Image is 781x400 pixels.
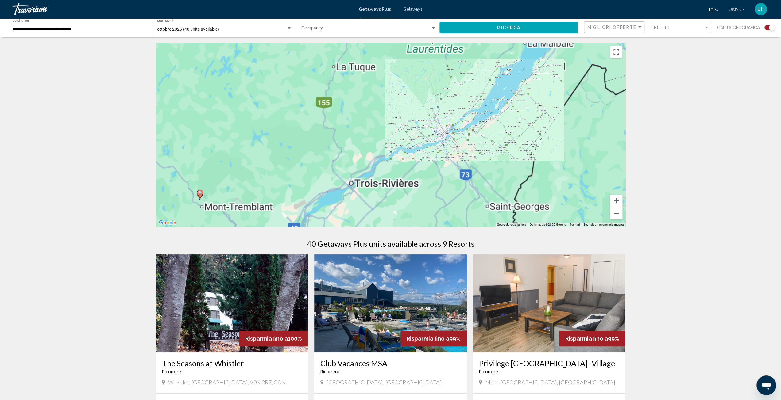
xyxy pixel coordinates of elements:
[320,359,461,368] a: Club Vacances MSA
[400,331,467,346] div: 99%
[485,379,615,386] span: Mont-[GEOGRAPHIC_DATA], [GEOGRAPHIC_DATA]
[709,5,719,14] button: Change language
[245,335,288,342] span: Risparmia fino a
[565,335,608,342] span: Risparmia fino a
[654,25,670,30] span: Filtri
[587,25,636,30] span: Migliori offerte
[168,379,286,386] span: Whistler, [GEOGRAPHIC_DATA], V0N 2R7, CAN
[157,27,219,32] span: ottobre 2025 (40 units available)
[497,25,520,30] span: Ricerca
[651,21,711,34] button: Filter
[479,359,619,368] a: Privilege [GEOGRAPHIC_DATA]–Village
[473,254,625,352] img: 6957I01X.jpg
[320,369,339,374] span: Ricorrere
[587,25,643,30] mat-select: Sort by
[497,223,526,227] button: Scorciatoie da tastiera
[12,3,353,15] a: Travorium
[757,6,764,12] span: LH
[753,3,769,16] button: User Menu
[439,22,578,33] button: Ricerca
[156,254,308,352] img: ii_saw1.jpg
[729,7,738,12] span: USD
[717,23,760,32] span: Carta geografica
[610,46,622,58] button: Attiva/disattiva vista schermo intero
[157,219,178,227] a: Visualizza questa zona in Google Maps (in una nuova finestra)
[162,359,302,368] a: The Seasons at Whistler
[610,207,622,219] button: Zoom indietro
[359,7,391,12] a: Getaways Plus
[530,223,566,226] span: Dati mappa ©2025 Google
[314,254,467,352] img: 2621O01X.jpg
[559,331,625,346] div: 99%
[610,195,622,207] button: Zoom avanti
[479,369,498,374] span: Ricorrere
[327,379,442,386] span: [GEOGRAPHIC_DATA], [GEOGRAPHIC_DATA]
[756,375,776,395] iframe: Pulsante per aprire la finestra di messaggistica
[239,331,308,346] div: 100%
[407,335,449,342] span: Risparmia fino a
[307,239,474,248] h1: 40 Getaways Plus units available across 9 Resorts
[403,7,423,12] a: Getaways
[709,7,713,12] span: it
[729,5,744,14] button: Change currency
[162,369,181,374] span: Ricorrere
[157,219,178,227] img: Google
[583,223,624,226] a: Segnala un errore nella mappa
[570,223,580,226] a: Termini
